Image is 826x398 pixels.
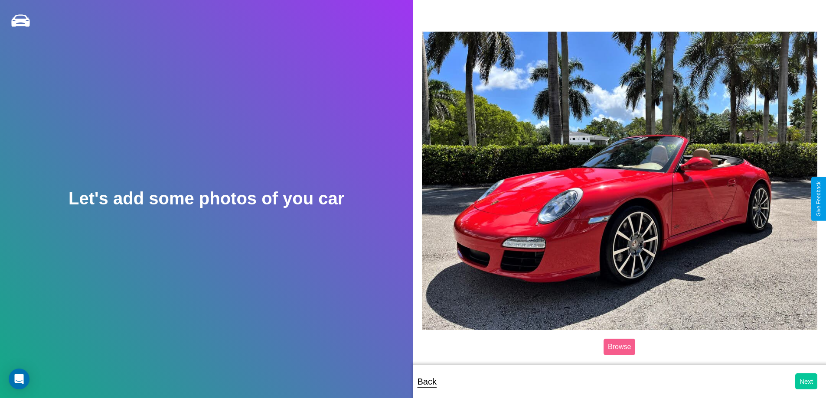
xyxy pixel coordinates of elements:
[9,369,29,389] div: Open Intercom Messenger
[69,189,344,208] h2: Let's add some photos of you car
[604,339,635,355] label: Browse
[422,32,818,330] img: posted
[795,373,817,389] button: Next
[816,181,822,217] div: Give Feedback
[418,374,437,389] p: Back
